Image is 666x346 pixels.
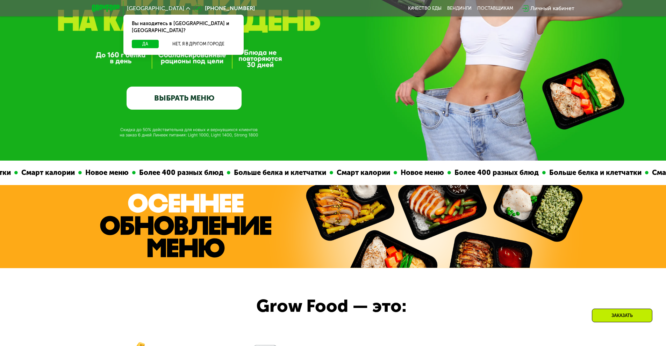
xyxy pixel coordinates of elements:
[162,40,235,48] button: Нет, я в другом городе
[592,309,652,322] div: Заказать
[530,4,574,13] div: Личный кабинет
[123,15,244,40] div: Вы находитесь в [GEOGRAPHIC_DATA] и [GEOGRAPHIC_DATA]?
[127,6,184,11] span: [GEOGRAPHIC_DATA]
[132,40,159,48] button: Да
[408,6,442,11] a: Качество еды
[80,167,131,178] div: Новое меню
[134,167,225,178] div: Более 400 разных блюд
[127,87,242,110] a: ВЫБРАТЬ МЕНЮ
[450,167,541,178] div: Более 400 разных блюд
[477,6,513,11] div: поставщикам
[16,167,77,178] div: Смарт калории
[544,167,644,178] div: Больше белка и клетчатки
[396,167,446,178] div: Новое меню
[229,167,328,178] div: Больше белка и клетчатки
[194,4,255,13] a: [PHONE_NUMBER]
[332,167,392,178] div: Смарт калории
[256,293,433,319] div: Grow Food — это:
[447,6,472,11] a: Вендинги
